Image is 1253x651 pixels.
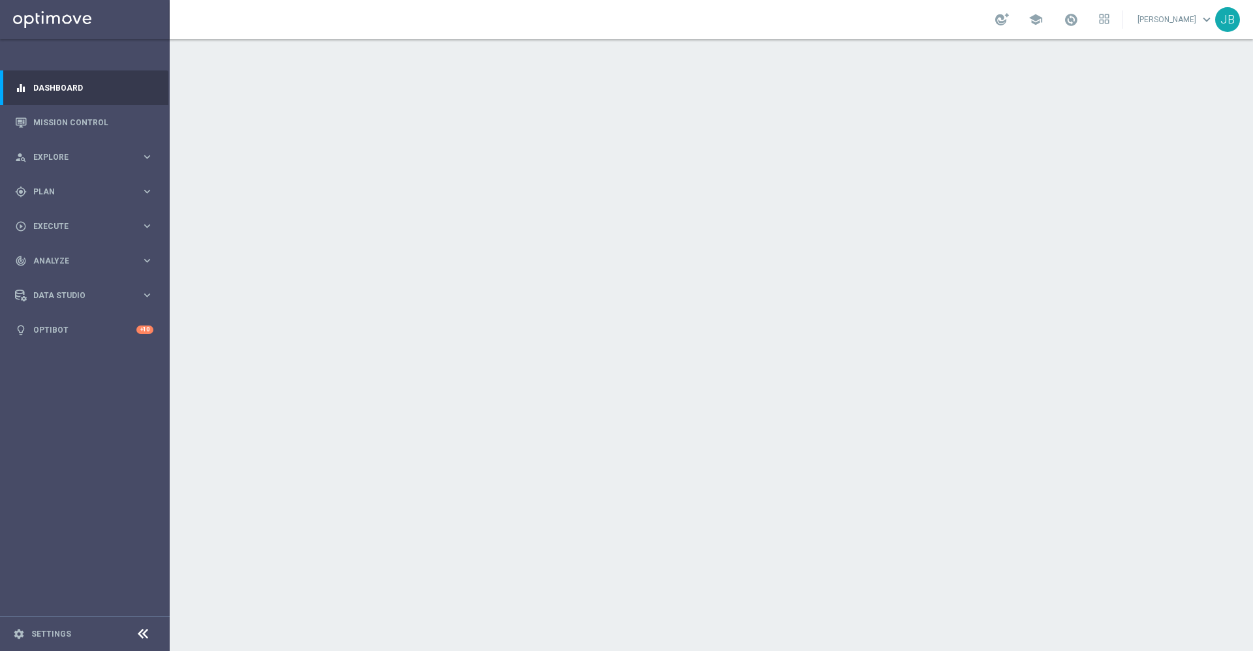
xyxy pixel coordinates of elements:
[15,186,141,198] div: Plan
[1199,12,1214,27] span: keyboard_arrow_down
[33,222,141,230] span: Execute
[141,185,153,198] i: keyboard_arrow_right
[15,324,27,336] i: lightbulb
[141,254,153,267] i: keyboard_arrow_right
[141,220,153,232] i: keyboard_arrow_right
[15,312,153,347] div: Optibot
[15,220,141,232] div: Execute
[33,257,141,265] span: Analyze
[14,256,154,266] button: track_changes Analyze keyboard_arrow_right
[14,152,154,162] button: person_search Explore keyboard_arrow_right
[15,255,27,267] i: track_changes
[33,312,136,347] a: Optibot
[13,628,25,640] i: settings
[14,290,154,301] button: Data Studio keyboard_arrow_right
[14,117,154,128] button: Mission Control
[1029,12,1043,27] span: school
[15,220,27,232] i: play_circle_outline
[15,290,141,301] div: Data Studio
[141,151,153,163] i: keyboard_arrow_right
[15,105,153,140] div: Mission Control
[33,70,153,105] a: Dashboard
[33,188,141,196] span: Plan
[15,186,27,198] i: gps_fixed
[15,70,153,105] div: Dashboard
[14,187,154,197] button: gps_fixed Plan keyboard_arrow_right
[31,630,71,638] a: Settings
[1136,10,1215,29] a: [PERSON_NAME]keyboard_arrow_down
[15,151,27,163] i: person_search
[33,153,141,161] span: Explore
[136,325,153,334] div: +10
[14,221,154,232] button: play_circle_outline Execute keyboard_arrow_right
[1215,7,1240,32] div: JB
[15,82,27,94] i: equalizer
[14,83,154,93] button: equalizer Dashboard
[141,289,153,301] i: keyboard_arrow_right
[33,105,153,140] a: Mission Control
[14,325,154,335] button: lightbulb Optibot +10
[15,255,141,267] div: Analyze
[15,151,141,163] div: Explore
[33,292,141,299] span: Data Studio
